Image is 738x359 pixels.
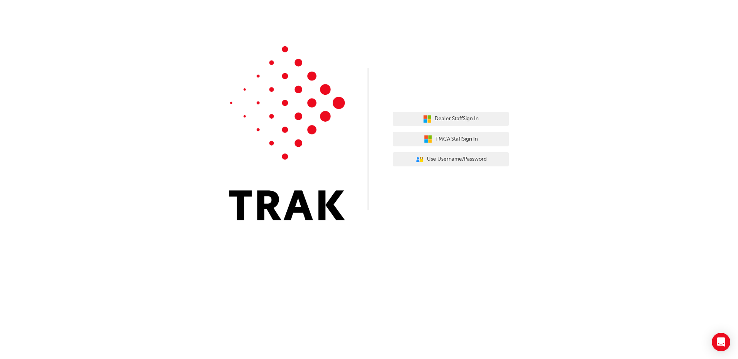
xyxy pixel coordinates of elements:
[427,155,487,164] span: Use Username/Password
[712,333,730,351] div: Open Intercom Messenger
[393,112,509,126] button: Dealer StaffSign In
[393,152,509,167] button: Use Username/Password
[435,114,479,123] span: Dealer Staff Sign In
[393,132,509,146] button: TMCA StaffSign In
[229,46,345,220] img: Trak
[435,135,478,144] span: TMCA Staff Sign In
